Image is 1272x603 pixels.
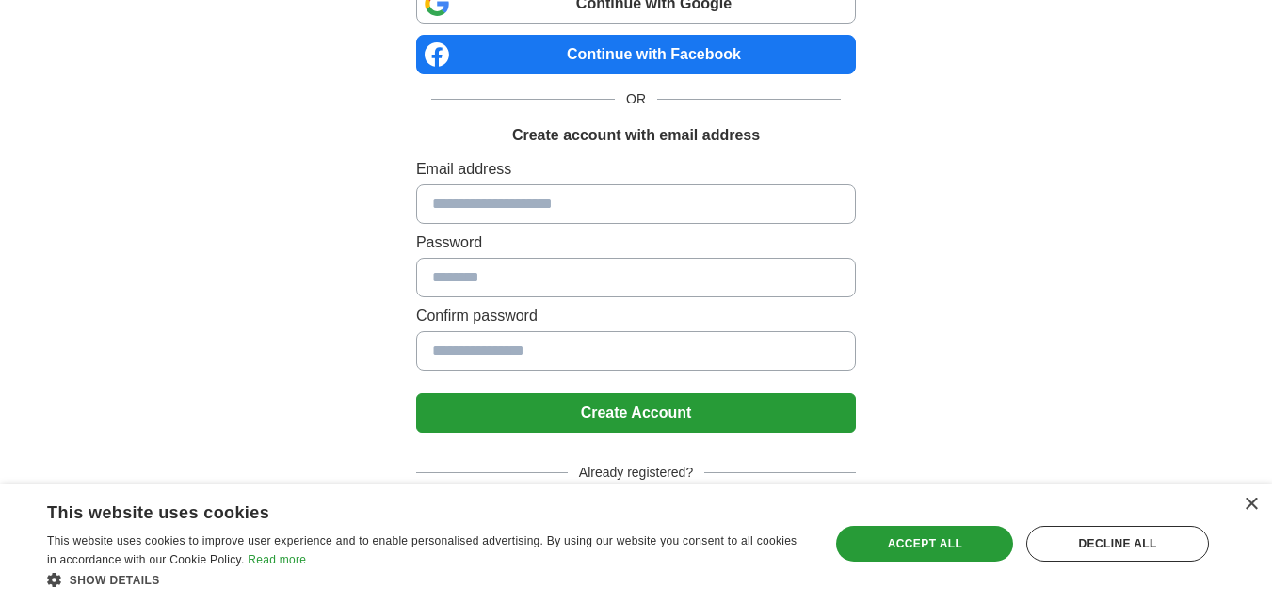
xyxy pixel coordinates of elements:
span: This website uses cookies to improve user experience and to enable personalised advertising. By u... [47,534,797,566]
label: Password [416,231,856,254]
div: Accept all [836,526,1013,562]
a: Read more, opens a new window [248,553,306,566]
h1: Create account with email address [512,124,760,147]
a: Continue with Facebook [416,35,856,74]
span: Show details [70,574,160,587]
div: This website uses cookies [47,496,760,524]
span: OR [615,89,657,109]
div: Decline all [1026,526,1209,562]
label: Email address [416,158,856,181]
button: Create Account [416,393,856,433]
span: Already registered? [568,463,704,483]
label: Confirm password [416,305,856,327]
div: Close [1244,498,1258,512]
div: Show details [47,570,807,589]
